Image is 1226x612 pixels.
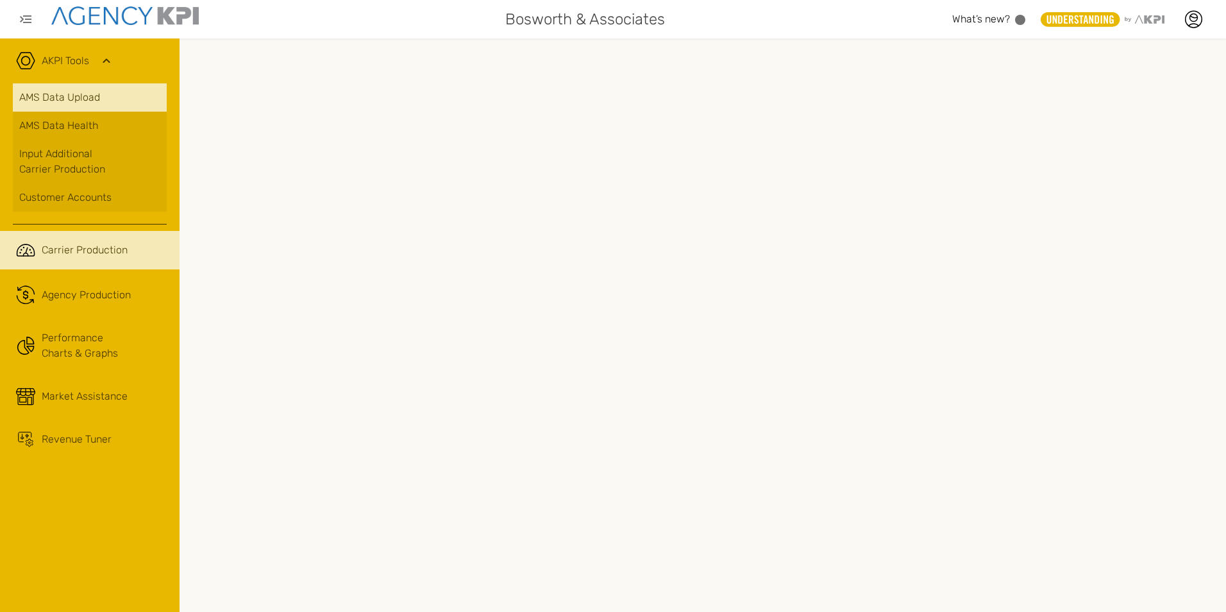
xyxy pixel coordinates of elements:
a: AMS Data Health [13,112,167,140]
span: AMS Data Health [19,118,98,133]
span: What’s new? [952,13,1010,25]
span: Bosworth & Associates [505,8,665,31]
a: Input AdditionalCarrier Production [13,140,167,183]
div: Customer Accounts [19,190,160,205]
a: AKPI Tools [42,53,89,69]
a: Customer Accounts [13,183,167,212]
img: agencykpi-logo-550x69-2d9e3fa8.png [51,6,199,25]
span: Agency Production [42,287,131,303]
a: AMS Data Upload [13,83,167,112]
span: Carrier Production [42,242,128,258]
span: Market Assistance [42,389,128,404]
span: Revenue Tuner [42,432,112,447]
